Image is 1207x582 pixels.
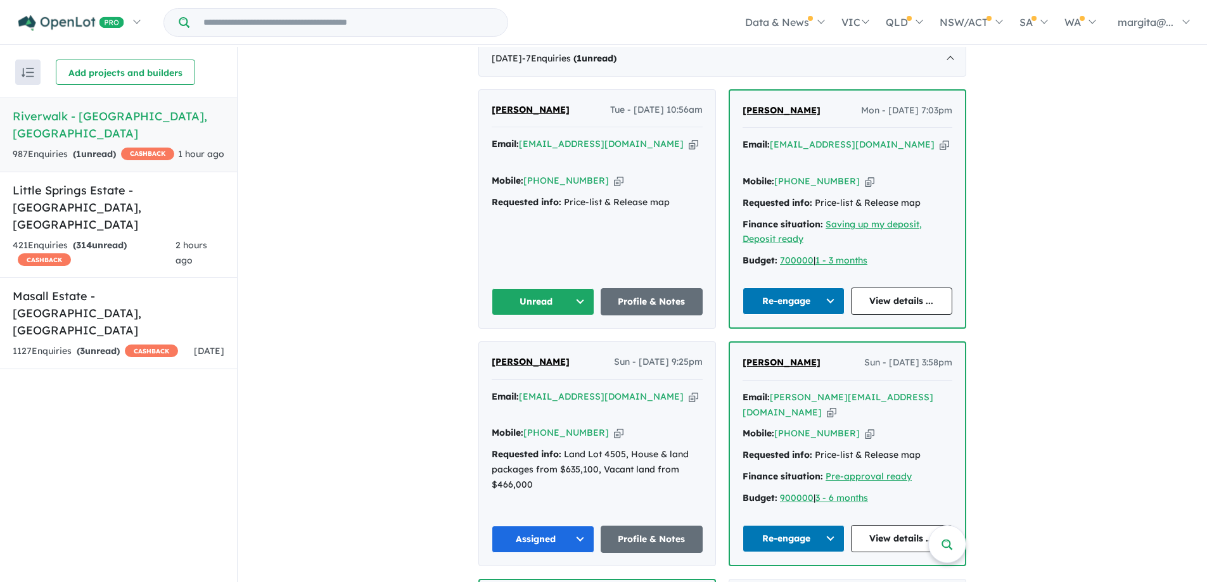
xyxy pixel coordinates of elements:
[851,525,953,552] a: View details ...
[13,182,224,233] h5: Little Springs Estate - [GEOGRAPHIC_DATA] , [GEOGRAPHIC_DATA]
[492,195,703,210] div: Price-list & Release map
[780,255,814,266] a: 700000
[815,255,867,266] a: 1 - 3 months
[743,103,821,118] a: [PERSON_NAME]
[492,526,594,553] button: Assigned
[743,391,770,403] strong: Email:
[519,391,684,402] a: [EMAIL_ADDRESS][DOMAIN_NAME]
[865,427,874,440] button: Copy
[178,148,224,160] span: 1 hour ago
[601,526,703,553] a: Profile & Notes
[73,148,116,160] strong: ( unread)
[573,53,616,64] strong: ( unread)
[743,427,774,439] strong: Mobile:
[522,53,616,64] span: - 7 Enquir ies
[13,238,176,269] div: 421 Enquir ies
[743,471,823,482] strong: Finance situation:
[492,448,561,460] strong: Requested info:
[22,68,34,77] img: sort.svg
[780,492,814,503] a: 900000
[743,255,777,266] strong: Budget:
[743,253,952,269] div: |
[1118,16,1173,28] span: margita@...
[743,491,952,506] div: |
[478,41,966,77] div: [DATE]
[13,344,178,359] div: 1127 Enquir ies
[176,239,207,266] span: 2 hours ago
[861,103,952,118] span: Mon - [DATE] 7:03pm
[827,406,836,419] button: Copy
[743,218,823,230] strong: Finance situation:
[492,103,570,118] a: [PERSON_NAME]
[614,174,623,187] button: Copy
[743,175,774,187] strong: Mobile:
[743,357,821,368] span: [PERSON_NAME]
[743,449,812,460] strong: Requested info:
[18,15,124,31] img: Openlot PRO Logo White
[523,175,609,186] a: [PHONE_NUMBER]
[743,218,922,245] a: Saving up my deposit, Deposit ready
[80,345,85,357] span: 3
[577,53,582,64] span: 1
[864,355,952,370] span: Sun - [DATE] 3:58pm
[743,355,821,370] a: [PERSON_NAME]
[523,427,609,438] a: [PHONE_NUMBER]
[13,288,224,339] h5: Masall Estate - [GEOGRAPHIC_DATA] , [GEOGRAPHIC_DATA]
[76,239,92,251] span: 314
[940,138,949,151] button: Copy
[492,138,519,149] strong: Email:
[192,9,505,36] input: Try estate name, suburb, builder or developer
[492,356,570,367] span: [PERSON_NAME]
[492,447,703,492] div: Land Lot 4505, House & land packages from $635,100, Vacant land from $466,000
[121,148,174,160] span: CASHBACK
[743,196,952,211] div: Price-list & Release map
[743,448,952,463] div: Price-list & Release map
[743,104,821,116] span: [PERSON_NAME]
[492,391,519,402] strong: Email:
[614,355,703,370] span: Sun - [DATE] 9:25pm
[194,345,224,357] span: [DATE]
[743,391,933,418] a: [PERSON_NAME][EMAIL_ADDRESS][DOMAIN_NAME]
[18,253,71,266] span: CASHBACK
[56,60,195,85] button: Add projects and builders
[492,355,570,370] a: [PERSON_NAME]
[492,175,523,186] strong: Mobile:
[743,197,812,208] strong: Requested info:
[743,139,770,150] strong: Email:
[865,175,874,188] button: Copy
[774,175,860,187] a: [PHONE_NUMBER]
[743,288,845,315] button: Re-engage
[743,492,777,503] strong: Budget:
[492,288,594,315] button: Unread
[77,345,120,357] strong: ( unread)
[614,426,623,440] button: Copy
[492,196,561,208] strong: Requested info:
[743,525,845,552] button: Re-engage
[125,345,178,357] span: CASHBACK
[13,108,224,142] h5: Riverwalk - [GEOGRAPHIC_DATA] , [GEOGRAPHIC_DATA]
[492,427,523,438] strong: Mobile:
[774,427,860,439] a: [PHONE_NUMBER]
[13,147,174,162] div: 987 Enquir ies
[689,390,698,403] button: Copy
[76,148,81,160] span: 1
[689,137,698,151] button: Copy
[73,239,127,251] strong: ( unread)
[826,471,912,482] a: Pre-approval ready
[815,492,868,503] a: 3 - 6 months
[851,288,953,315] a: View details ...
[610,103,703,118] span: Tue - [DATE] 10:56am
[492,104,570,115] span: [PERSON_NAME]
[519,138,684,149] a: [EMAIL_ADDRESS][DOMAIN_NAME]
[770,139,935,150] a: [EMAIL_ADDRESS][DOMAIN_NAME]
[601,288,703,315] a: Profile & Notes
